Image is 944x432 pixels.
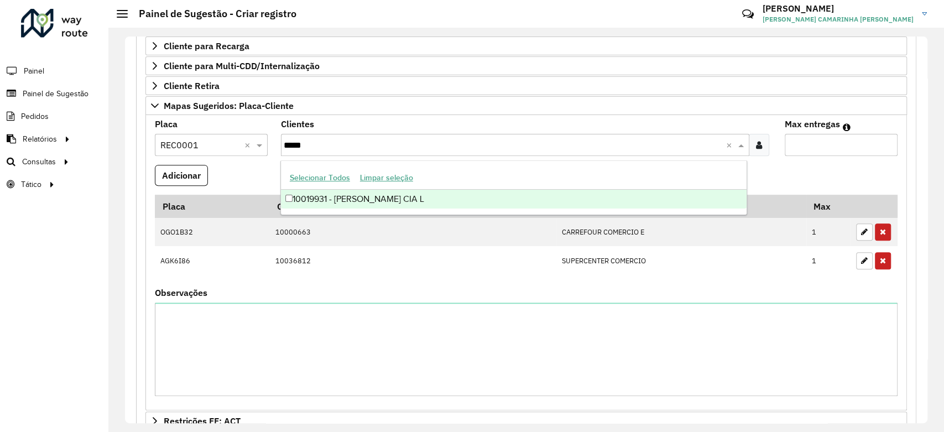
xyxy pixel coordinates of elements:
span: Clear all [726,138,736,152]
td: AGK6I86 [155,246,270,275]
div: Mapas Sugeridos: Placa-Cliente [145,115,907,411]
th: Max [806,195,851,218]
a: Cliente para Multi-CDD/Internalização [145,56,907,75]
a: Mapas Sugeridos: Placa-Cliente [145,96,907,115]
td: 1 [806,218,851,247]
ng-dropdown-panel: Options list [280,160,747,215]
span: Cliente para Multi-CDD/Internalização [164,61,320,70]
th: Código Cliente [270,195,556,218]
span: Consultas [22,156,56,168]
span: [PERSON_NAME] CAMARINHA [PERSON_NAME] [763,14,914,24]
td: 1 [806,246,851,275]
span: Painel [24,65,44,77]
h2: Painel de Sugestão - Criar registro [128,8,296,20]
button: Adicionar [155,165,208,186]
td: 10000663 [270,218,556,247]
button: Selecionar Todos [285,169,355,186]
span: Relatórios [23,133,57,145]
span: Cliente Retira [164,81,220,90]
span: Pedidos [21,111,49,122]
a: Restrições FF: ACT [145,412,907,430]
span: Clear all [244,138,254,152]
td: OGO1B32 [155,218,270,247]
button: Limpar seleção [355,169,418,186]
span: Tático [21,179,41,190]
a: Cliente para Recarga [145,37,907,55]
th: Placa [155,195,270,218]
label: Clientes [281,117,314,131]
span: Restrições FF: ACT [164,417,241,425]
td: SUPERCENTER COMERCIO [556,246,806,275]
td: CARREFOUR COMERCIO E [556,218,806,247]
span: Painel de Sugestão [23,88,88,100]
span: Mapas Sugeridos: Placa-Cliente [164,101,294,110]
em: Máximo de clientes que serão colocados na mesma rota com os clientes informados [843,123,851,132]
a: Cliente Retira [145,76,907,95]
span: Cliente para Recarga [164,41,249,50]
div: 10019931 - [PERSON_NAME] CIA L [281,190,747,209]
label: Placa [155,117,178,131]
a: Contato Rápido [736,2,760,26]
td: 10036812 [270,246,556,275]
label: Max entregas [785,117,840,131]
h3: [PERSON_NAME] [763,3,914,14]
label: Observações [155,286,207,299]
